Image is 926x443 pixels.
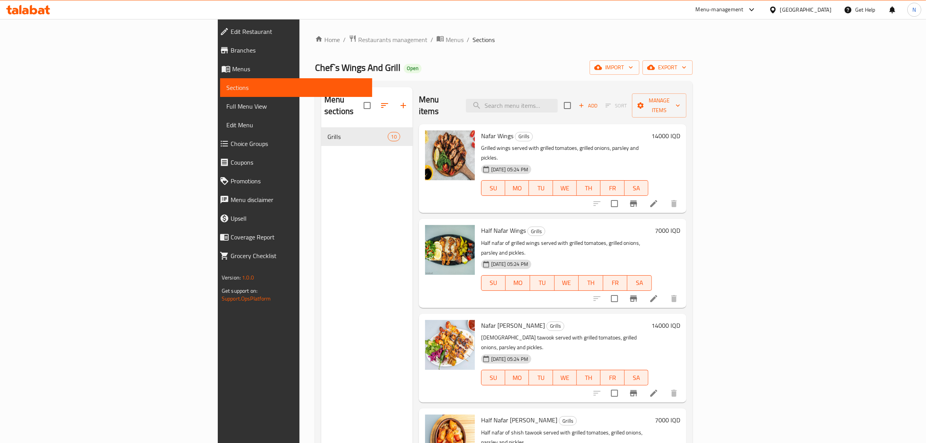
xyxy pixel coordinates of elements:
a: Choice Groups [214,134,373,153]
a: Branches [214,41,373,60]
span: Open [404,65,422,72]
button: WE [553,370,577,385]
li: / [467,35,469,44]
a: Menu disclaimer [214,190,373,209]
span: Grills [515,132,532,141]
span: Grills [528,227,545,236]
button: SA [625,180,648,196]
button: SU [481,275,506,291]
span: TH [580,372,597,383]
div: [GEOGRAPHIC_DATA] [780,5,831,14]
span: TH [582,277,600,288]
span: Grocery Checklist [231,251,366,260]
span: Select section [559,97,576,114]
div: Open [404,64,422,73]
span: Choice Groups [231,139,366,148]
nav: Menu sections [321,124,413,149]
div: items [388,132,400,141]
span: import [596,63,633,72]
span: Restaurants management [358,35,427,44]
span: 1.0.0 [242,272,254,283]
span: FR [604,183,621,194]
span: Grills [327,132,387,141]
span: Add item [576,100,600,112]
span: MO [508,183,526,194]
button: delete [665,384,683,403]
span: WE [558,277,576,288]
a: Edit Menu [220,116,373,134]
span: MO [509,277,527,288]
span: TU [532,183,550,194]
button: WE [555,275,579,291]
button: Add section [394,96,413,115]
div: Menu-management [696,5,744,14]
span: Select to update [606,290,623,307]
span: Grills [559,417,576,425]
button: TH [577,180,600,196]
span: Coupons [231,158,366,167]
button: TU [529,180,553,196]
button: SA [627,275,652,291]
span: Select to update [606,385,623,401]
a: Sections [220,78,373,97]
button: delete [665,289,683,308]
a: Edit Restaurant [214,22,373,41]
span: WE [556,372,574,383]
h6: 7000 IQD [655,225,680,236]
span: SA [628,372,645,383]
span: N [912,5,916,14]
a: Edit menu item [649,389,658,398]
h2: Menu items [419,94,457,117]
button: TH [579,275,603,291]
span: Version: [222,272,241,283]
button: SU [481,180,505,196]
a: Upsell [214,209,373,228]
button: MO [505,180,529,196]
a: Menus [436,35,464,45]
button: Branch-specific-item [624,289,643,308]
span: Grills [547,322,564,330]
img: Half Nafar Wings [425,225,475,275]
span: Half Nafar Wings [481,225,526,236]
a: Restaurants management [349,35,427,45]
p: Grilled wings served with grilled tomatoes, grilled onions, parsley and pickles. [481,143,648,163]
span: Select to update [606,195,623,212]
span: [DATE] 05:24 PM [488,166,531,173]
span: Branches [231,46,366,55]
span: WE [556,183,574,194]
span: Add [578,101,599,110]
span: SU [485,277,503,288]
div: Grills [515,132,533,141]
span: Full Menu View [226,102,366,111]
span: TU [533,277,551,288]
button: MO [506,275,530,291]
span: [DATE] 05:24 PM [488,355,531,363]
a: Edit menu item [649,199,658,208]
div: Grills [559,416,577,425]
button: import [590,60,639,75]
img: Nafar Shish Tawook [425,320,475,370]
span: TH [580,183,597,194]
h6: 14000 IQD [651,130,680,141]
button: SU [481,370,505,385]
span: Sections [226,83,366,92]
span: Upsell [231,214,366,223]
span: Coverage Report [231,232,366,242]
h6: 7000 IQD [655,415,680,425]
button: FR [603,275,628,291]
span: Sort sections [375,96,394,115]
input: search [466,99,558,113]
a: Support.OpsPlatform [222,294,271,304]
span: Select all sections [359,97,375,114]
span: SU [485,183,502,194]
a: Menus [214,60,373,78]
p: Half nafar of grilled wings served with grilled tomatoes, grilled onions, parsley and pickles. [481,238,652,258]
span: Sections [473,35,495,44]
span: Menus [232,64,366,74]
button: TU [529,370,553,385]
button: SA [625,370,648,385]
a: Coverage Report [214,228,373,246]
a: Grocery Checklist [214,246,373,265]
button: FR [600,180,624,196]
